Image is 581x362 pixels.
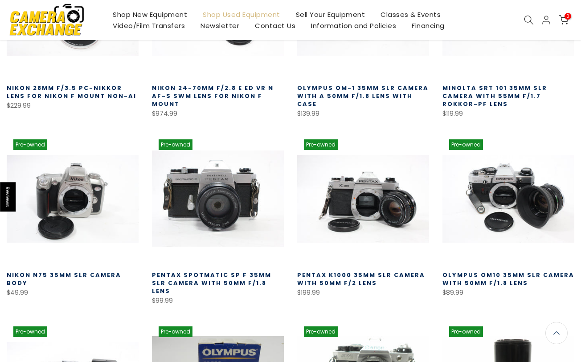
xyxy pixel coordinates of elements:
div: $119.99 [442,108,574,119]
a: Information and Policies [303,20,404,31]
a: Minolta SRT 101 35mm SLR Camera with 55mm f/1.7 Rokkor-PF Lens [442,84,547,108]
a: Nikon 28mm f/3.5 PC-Nikkor Lens for Nikon F Mount Non-AI [7,84,136,100]
div: $89.99 [442,287,574,298]
a: Nikon N75 35mm SLR Camera Body [7,271,121,287]
a: Video/Film Transfers [105,20,193,31]
a: Contact Us [247,20,303,31]
a: Back to the top [545,322,568,344]
span: 0 [565,13,571,20]
div: $229.99 [7,100,139,111]
a: Shop New Equipment [105,9,195,20]
a: Financing [404,20,453,31]
a: Classes & Events [373,9,449,20]
a: Olympus OM10 35mm SLR Camera with 50mm f/1.8 Lens [442,271,574,287]
div: $99.99 [152,295,284,306]
a: Newsletter [193,20,247,31]
a: Sell Your Equipment [288,9,373,20]
div: $199.99 [297,287,429,298]
a: 0 [559,15,569,25]
a: Pentax K1000 35mm SLR Camera with 50mm f/2 Lens [297,271,425,287]
a: Olympus OM-1 35mm SLR Camera with a 50mm f/1.8 Lens with Case [297,84,429,108]
a: Shop Used Equipment [195,9,288,20]
div: $974.99 [152,108,284,119]
div: $49.99 [7,287,139,298]
div: $139.99 [297,108,429,119]
a: Nikon 24-70mm f/2.8 E ED VR N AF-S SWM Lens for Nikon F Mount [152,84,274,108]
a: Pentax Spotmatic SP F 35mm SLR Camera with 50mm f/1.8 Lens [152,271,271,295]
